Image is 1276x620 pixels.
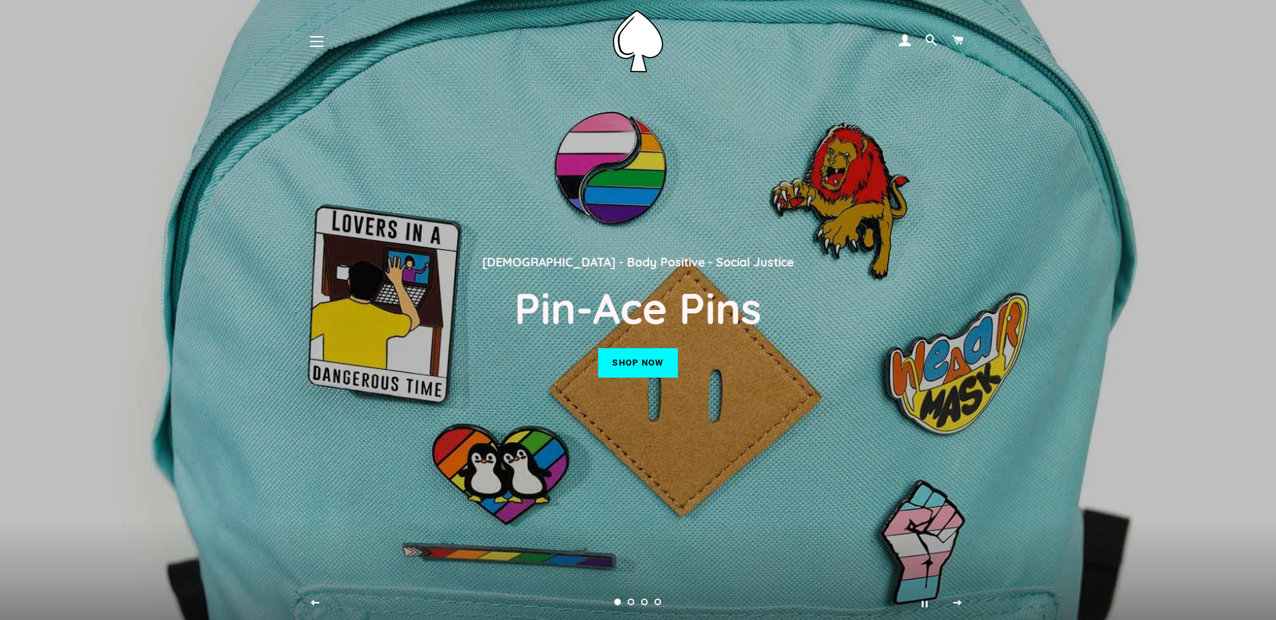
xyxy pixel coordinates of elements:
a: Load slide 3 [638,596,652,609]
a: Load slide 2 [625,596,638,609]
button: Pause slideshow [908,587,942,620]
h2: Pin-Ace Pins [313,281,963,335]
a: Shop now [598,348,677,378]
p: [DEMOGRAPHIC_DATA] - Body Positive - Social Justice [313,252,963,271]
button: Next slide [940,587,974,620]
img: Pin-Ace [613,10,663,72]
button: Previous slide [298,587,332,620]
a: Load slide 4 [652,596,665,609]
a: Slide 1, current [612,596,625,609]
